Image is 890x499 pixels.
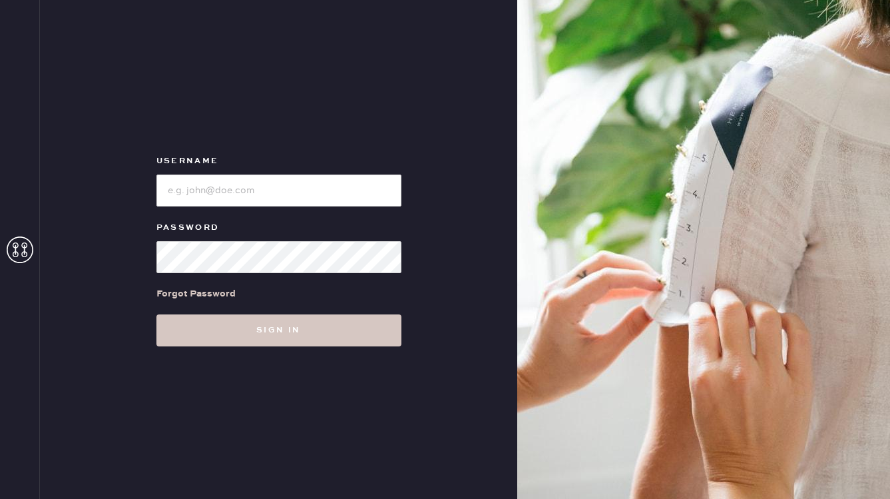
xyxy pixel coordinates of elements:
[156,153,401,169] label: Username
[156,314,401,346] button: Sign in
[156,175,401,207] input: e.g. john@doe.com
[156,273,236,314] a: Forgot Password
[156,286,236,301] div: Forgot Password
[156,220,401,236] label: Password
